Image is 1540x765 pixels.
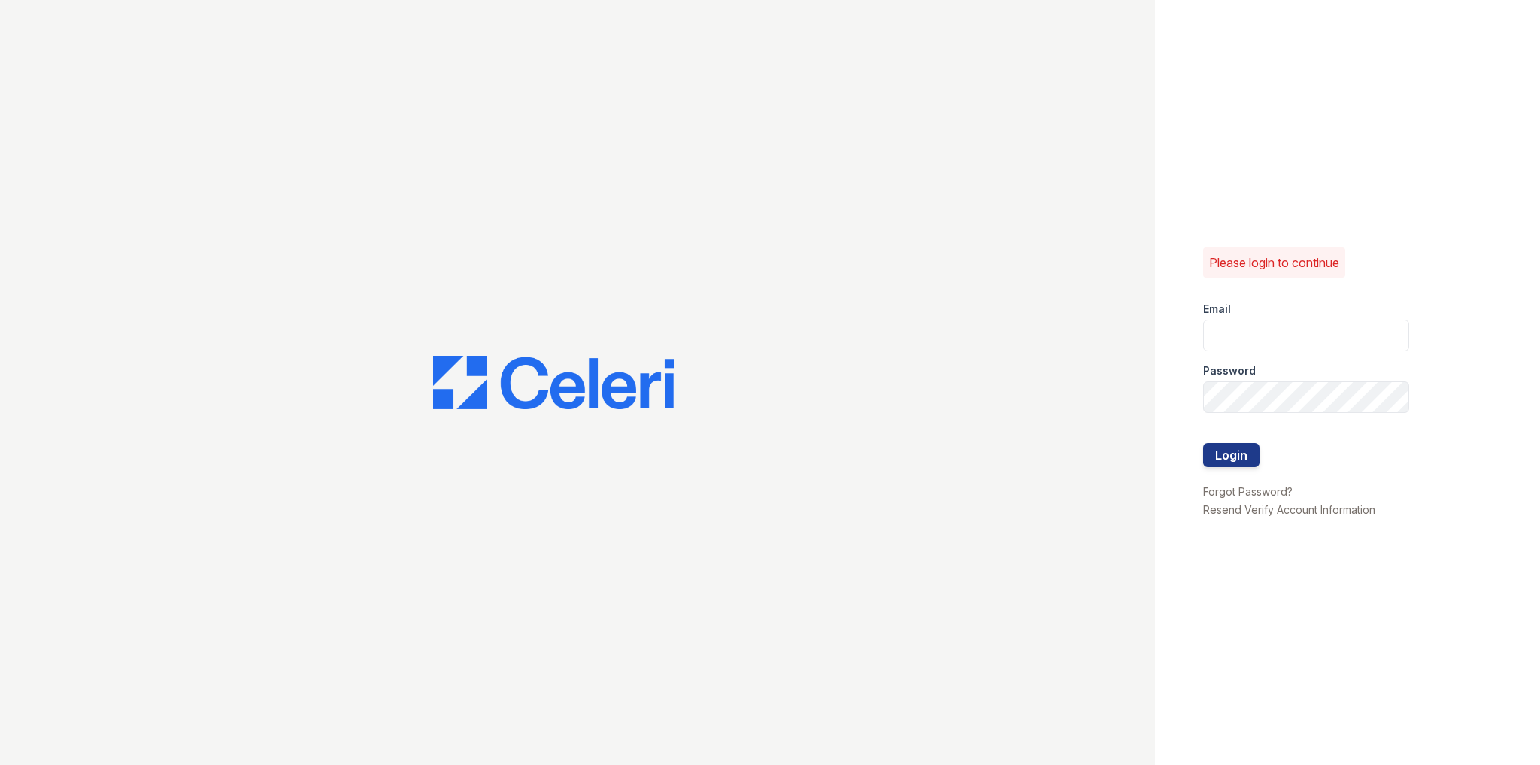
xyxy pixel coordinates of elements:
label: Password [1203,363,1256,378]
a: Forgot Password? [1203,485,1293,498]
img: CE_Logo_Blue-a8612792a0a2168367f1c8372b55b34899dd931a85d93a1a3d3e32e68fde9ad4.png [433,356,674,410]
a: Resend Verify Account Information [1203,503,1375,516]
label: Email [1203,302,1231,317]
button: Login [1203,443,1260,467]
p: Please login to continue [1209,253,1339,272]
